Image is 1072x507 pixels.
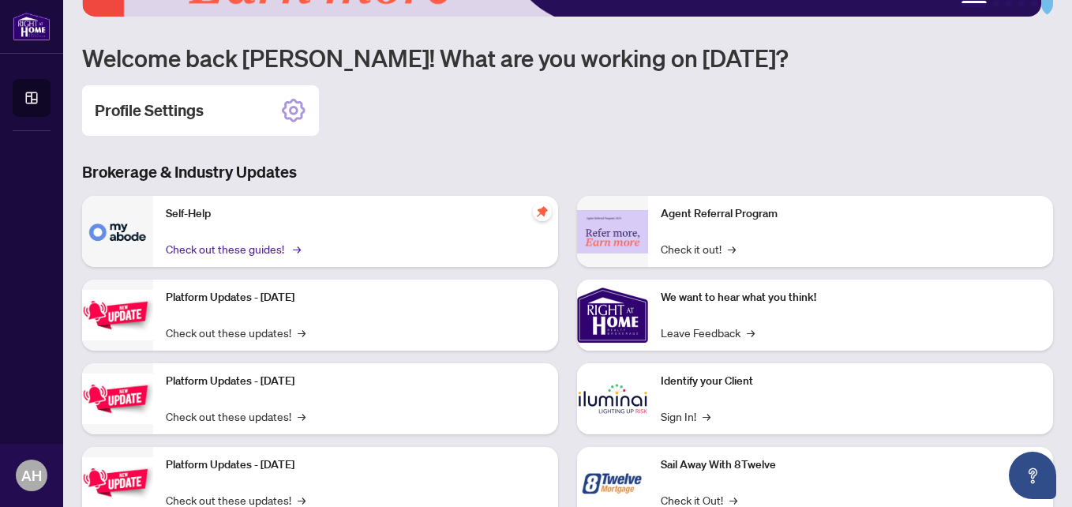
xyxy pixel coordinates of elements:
[577,280,648,351] img: We want to hear what you think!
[21,464,42,486] span: AH
[298,407,305,425] span: →
[82,161,1053,183] h3: Brokerage & Industry Updates
[661,240,736,257] a: Check it out!→
[82,196,153,267] img: Self-Help
[661,407,710,425] a: Sign In!→
[82,43,1053,73] h1: Welcome back [PERSON_NAME]! What are you working on [DATE]?
[95,100,204,122] h2: Profile Settings
[728,240,736,257] span: →
[661,324,755,341] a: Leave Feedback→
[1006,1,1012,7] button: 3
[661,289,1040,306] p: We want to hear what you think!
[533,202,552,221] span: pushpin
[82,374,153,423] img: Platform Updates - July 8, 2025
[661,373,1040,390] p: Identify your Client
[166,373,545,390] p: Platform Updates - [DATE]
[577,363,648,434] img: Identify your Client
[166,456,545,474] p: Platform Updates - [DATE]
[298,324,305,341] span: →
[1009,452,1056,499] button: Open asap
[293,240,301,257] span: →
[703,407,710,425] span: →
[166,407,305,425] a: Check out these updates!→
[577,210,648,253] img: Agent Referral Program
[747,324,755,341] span: →
[166,205,545,223] p: Self-Help
[1018,1,1025,7] button: 4
[166,324,305,341] a: Check out these updates!→
[993,1,999,7] button: 2
[166,240,298,257] a: Check out these guides!→
[82,457,153,507] img: Platform Updates - June 23, 2025
[82,290,153,340] img: Platform Updates - July 21, 2025
[661,205,1040,223] p: Agent Referral Program
[661,456,1040,474] p: Sail Away With 8Twelve
[13,12,51,41] img: logo
[166,289,545,306] p: Platform Updates - [DATE]
[961,1,987,7] button: 1
[1031,1,1037,7] button: 5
